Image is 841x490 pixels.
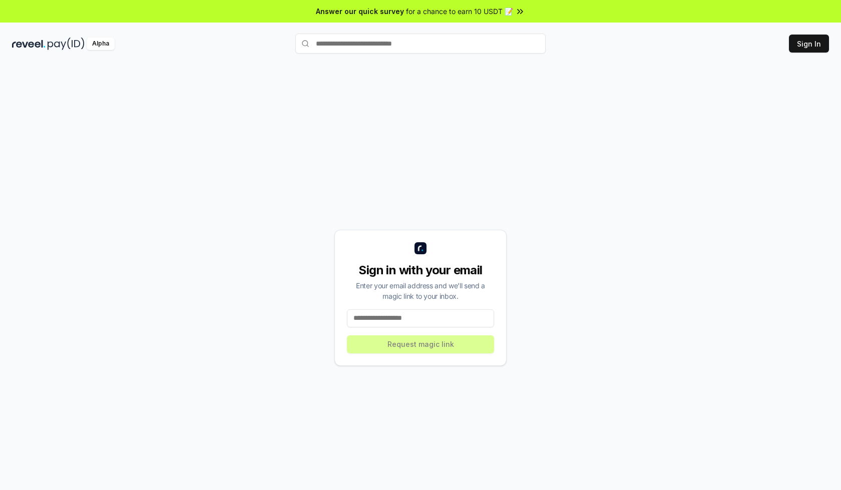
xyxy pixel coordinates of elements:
[347,280,494,301] div: Enter your email address and we’ll send a magic link to your inbox.
[406,6,513,17] span: for a chance to earn 10 USDT 📝
[316,6,404,17] span: Answer our quick survey
[347,262,494,278] div: Sign in with your email
[12,38,46,50] img: reveel_dark
[789,35,829,53] button: Sign In
[87,38,115,50] div: Alpha
[48,38,85,50] img: pay_id
[414,242,427,254] img: logo_small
